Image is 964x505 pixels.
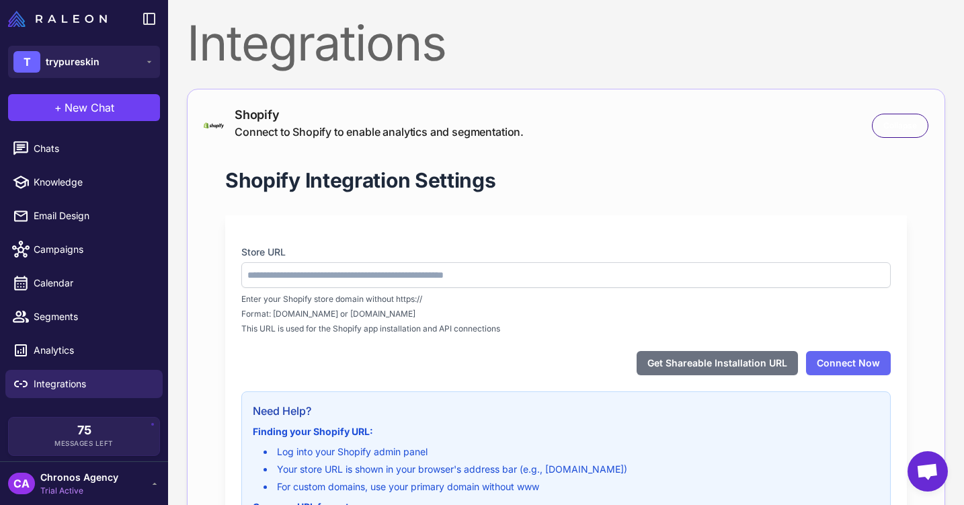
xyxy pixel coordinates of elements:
[806,351,891,375] button: Connect Now
[8,11,107,27] img: Raleon Logo
[40,470,118,485] span: Chronos Agency
[241,245,891,260] label: Store URL
[34,175,152,190] span: Knowledge
[5,134,163,163] a: Chats
[5,370,163,398] a: Integrations
[54,100,62,116] span: +
[13,51,40,73] div: T
[46,54,99,69] span: trypureskin
[241,308,891,320] span: Format: [DOMAIN_NAME] or [DOMAIN_NAME]
[235,124,524,140] div: Connect to Shopify to enable analytics and segmentation.
[908,451,948,492] a: Open chat
[235,106,524,124] div: Shopify
[253,426,373,437] strong: Finding your Shopify URL:
[8,473,35,494] div: CA
[5,168,163,196] a: Knowledge
[241,293,891,305] span: Enter your Shopify store domain without https://
[40,485,118,497] span: Trial Active
[34,141,152,156] span: Chats
[187,19,945,67] div: Integrations
[54,438,114,449] span: Messages Left
[5,269,163,297] a: Calendar
[883,120,917,132] span: Collapse
[65,100,114,116] span: New Chat
[225,167,496,194] h1: Shopify Integration Settings
[8,94,160,121] button: +New Chat
[8,11,112,27] a: Raleon Logo
[264,479,879,494] li: For custom domains, use your primary domain without www
[264,444,879,459] li: Log into your Shopify admin panel
[204,122,224,128] img: shopify-logo-primary-logo-456baa801ee66a0a435671082365958316831c9960c480451dd0330bcdae304f.svg
[34,377,152,391] span: Integrations
[5,202,163,230] a: Email Design
[34,208,152,223] span: Email Design
[637,351,798,375] button: Get Shareable Installation URL
[77,424,91,436] span: 75
[8,46,160,78] button: Ttrypureskin
[264,462,879,477] li: Your store URL is shown in your browser's address bar (e.g., [DOMAIN_NAME])
[34,242,152,257] span: Campaigns
[5,336,163,364] a: Analytics
[34,343,152,358] span: Analytics
[34,309,152,324] span: Segments
[5,235,163,264] a: Campaigns
[34,276,152,290] span: Calendar
[5,303,163,331] a: Segments
[253,403,879,419] h3: Need Help?
[241,323,891,335] span: This URL is used for the Shopify app installation and API connections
